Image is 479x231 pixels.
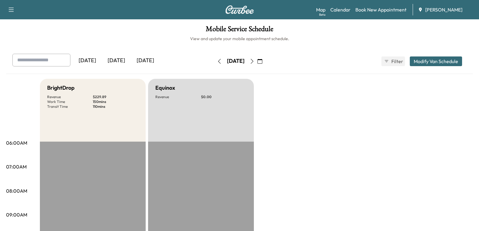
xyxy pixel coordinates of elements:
h6: View and update your mobile appointment schedule. [6,36,473,42]
span: Filter [391,58,402,65]
p: $ 229.89 [93,95,138,99]
img: Curbee Logo [225,5,254,14]
h5: Equinox [155,84,175,92]
p: 110 mins [93,104,138,109]
div: [DATE] [102,54,131,68]
p: Revenue [47,95,93,99]
p: Work Time [47,99,93,104]
div: [DATE] [227,57,244,65]
div: [DATE] [131,54,160,68]
p: Revenue [155,95,201,99]
p: 09:00AM [6,211,27,218]
h1: Mobile Service Schedule [6,25,473,36]
div: [DATE] [73,54,102,68]
a: Book New Appointment [355,6,406,13]
p: Transit Time [47,104,93,109]
div: Beta [319,12,325,17]
p: 06:00AM [6,139,27,146]
button: Filter [381,56,405,66]
p: 07:00AM [6,163,27,170]
p: 08:00AM [6,187,27,194]
p: $ 0.00 [201,95,247,99]
p: 150 mins [93,99,138,104]
h5: BrightDrop [47,84,75,92]
span: [PERSON_NAME] [425,6,462,13]
a: Calendar [330,6,351,13]
button: Modify Van Schedule [410,56,462,66]
a: MapBeta [316,6,325,13]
